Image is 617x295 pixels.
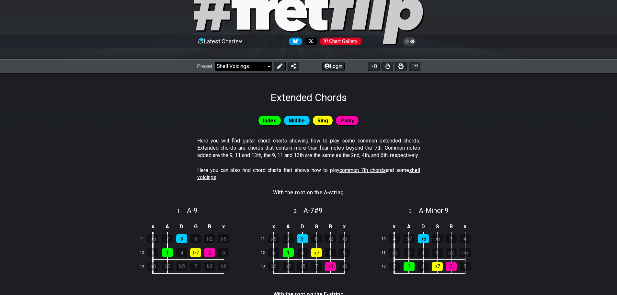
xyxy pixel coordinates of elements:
span: Index [263,116,276,125]
div: ♭5 [218,234,229,243]
td: A [281,221,295,232]
td: B [323,221,337,232]
td: B [444,221,458,232]
div: 3 [176,234,187,243]
button: Print [395,62,407,71]
td: G [189,221,203,232]
div: ♭5 [389,248,400,257]
span: Middle [289,116,305,125]
div: ♭3 [418,234,429,243]
button: 0 [368,62,380,71]
div: ♭2 [204,234,215,243]
div: ♭3 [325,262,336,271]
div: ♭5 [297,262,308,271]
td: A [160,221,175,232]
div: 5 [460,262,471,271]
td: x [145,221,160,232]
button: Share Preset [288,62,299,71]
div: Chart Gallery [320,38,361,45]
div: ♭3 [204,262,215,271]
button: Login [322,62,345,71]
td: x [387,221,402,232]
div: 1 [404,262,415,271]
td: A [402,221,416,232]
div: 7 [190,262,201,271]
div: 1 [162,248,173,257]
td: 13 [137,260,153,274]
p: Here you will find guitar chord charts showing how to play some common extended chords. Extended ... [197,137,420,159]
span: 1 . [177,208,187,215]
td: D [175,221,189,232]
div: ♭5 [268,234,279,243]
div: ♭7 [404,234,415,243]
div: 7 [404,248,415,257]
div: 5 [389,262,400,271]
td: D [416,221,430,232]
td: 12 [258,246,273,260]
div: 6 [432,248,443,257]
h1: Extended Chords [270,91,347,104]
td: 11 [258,232,273,246]
div: 5 [218,248,229,257]
a: #fretflip at Pinterest [317,38,361,45]
div: 3 [418,248,429,257]
span: A - 7#9 [303,207,323,214]
span: Preset [197,63,212,69]
h4: With the root on the A-string [273,189,344,196]
span: Latest Charts [204,38,239,45]
td: D [295,221,310,232]
div: ♭2 [325,234,336,243]
div: 4 [460,234,471,243]
select: Preset [215,62,272,71]
td: 12 [379,260,394,274]
div: 4 [297,248,308,257]
div: ♭5 [460,248,471,257]
div: 5 [268,248,279,257]
td: 11 [137,232,153,246]
div: ♭7 [311,248,322,257]
div: 1 [283,248,294,257]
td: x [458,221,472,232]
div: 7 [283,234,294,243]
td: 11 [379,246,394,260]
td: x [337,221,351,232]
div: 2 [204,248,215,257]
div: ♭2 [162,262,173,271]
div: ♭5 [339,234,350,243]
div: ♭2 [283,262,294,271]
a: Follow #fretflip at X [302,38,317,45]
p: Here you can also find chord charts that shows how to play and some . [197,167,420,181]
div: ♭7 [190,248,201,257]
td: x [266,221,281,232]
div: 7 [311,262,322,271]
div: ♭6 [339,262,350,271]
td: 10 [379,232,394,246]
button: Edit Preset [274,62,286,71]
div: 1 [446,234,457,243]
div: 6 [311,234,322,243]
div: ♭6 [218,262,229,271]
span: Pinky [341,116,354,125]
div: 5 [147,248,158,257]
td: G [430,221,444,232]
div: 4 [389,234,400,243]
div: 6 [190,234,201,243]
div: ♭5 [176,262,187,271]
div: 2 [446,262,457,271]
td: 13 [258,260,273,274]
span: 3 . [409,208,419,215]
div: ♭5 [147,234,158,243]
div: 7 [162,234,173,243]
span: Toggle light / dark theme [406,39,413,44]
button: Create image [409,62,420,71]
a: Follow #fretflip at Bluesky [286,38,302,45]
span: common 7th chords [339,167,386,173]
span: Ring [317,116,328,125]
div: 2 [325,248,336,257]
div: 4 [418,262,429,271]
div: ♭2 [446,248,457,257]
div: ♭6 [432,234,443,243]
td: G [309,221,323,232]
div: 5 [339,248,350,257]
div: ♭6 [147,262,158,271]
